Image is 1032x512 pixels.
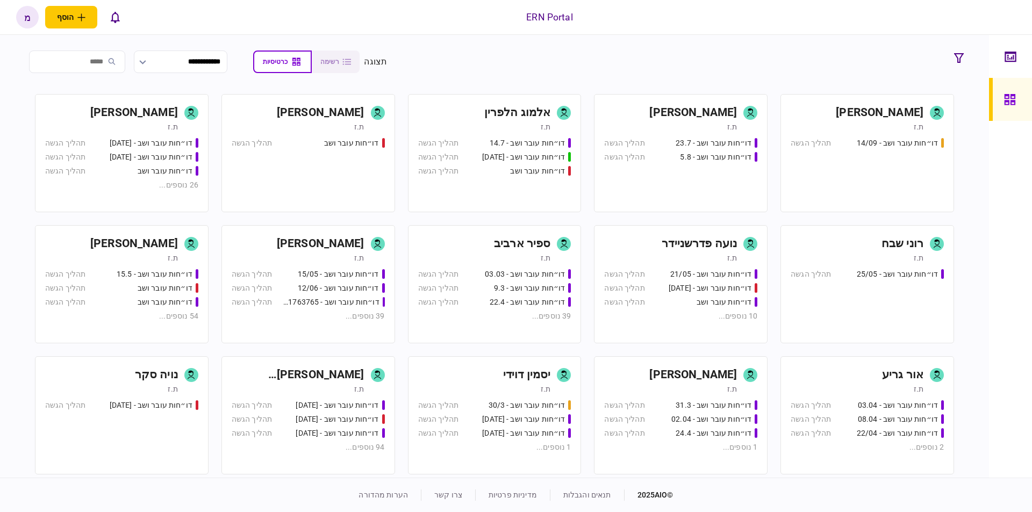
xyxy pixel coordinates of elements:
div: תהליך הגשה [45,165,85,177]
div: דו״חות עובר ושב - 03.03 [485,269,565,280]
div: דו״חות עובר ושב [510,165,565,177]
div: דו״חות עובר ושב - 12/06 [298,283,379,294]
button: פתח תפריט להוספת לקוח [45,6,97,28]
div: דו״חות עובר ושב - 21/05 [670,269,751,280]
div: תהליך הגשה [45,138,85,149]
span: כרטיסיות [263,58,288,66]
div: תהליך הגשה [791,414,831,425]
div: תהליך הגשה [418,283,458,294]
div: תהליך הגשה [604,400,644,411]
a: יסמין דוידית.זדו״חות עובר ושב - 30/3תהליך הגשהדו״חות עובר ושב - 31.08.25תהליך הגשהדו״חות עובר ושב... [408,356,582,474]
a: אלמוג הלפריןת.זדו״חות עובר ושב - 14.7תהליך הגשהדו״חות עובר ושב - 15.07.25תהליך הגשהדו״חות עובר וש... [408,94,582,212]
div: ת.ז [727,253,737,263]
a: [PERSON_NAME]ת.זדו״חות עובר ושב - 25.06.25תהליך הגשהדו״חות עובר ושב - 26.06.25תהליך הגשהדו״חות עו... [35,94,209,212]
div: דו״חות עובר ושב - 15.5 [117,269,192,280]
div: דו״חות עובר ושב - 24.4 [676,428,751,439]
div: תהליך הגשה [45,152,85,163]
div: ת.ז [727,384,737,394]
button: פתח רשימת התראות [104,6,126,28]
div: ת.ז [354,121,364,132]
div: ת.ז [541,121,550,132]
div: רוני שבח [881,235,923,253]
a: [PERSON_NAME]ת.זדו״חות עובר ושב - 15/05תהליך הגשהדו״חות עובר ושב - 12/06תהליך הגשהדו״חות עובר ושב... [221,225,395,343]
div: תהליך הגשה [232,269,272,280]
a: [PERSON_NAME]ת.זדו״חות עובר ושב - 14/09תהליך הגשה [780,94,954,212]
div: תהליך הגשה [418,297,458,308]
div: דו״חות עובר ושב - 22.4 [490,297,565,308]
div: דו״חות עובר ושב - 25.06.25 [110,138,192,149]
div: תהליך הגשה [604,152,644,163]
div: [PERSON_NAME] [PERSON_NAME] [244,366,364,384]
button: מ [16,6,39,28]
div: תהליך הגשה [45,297,85,308]
div: [PERSON_NAME] [836,104,923,121]
a: [PERSON_NAME]ת.זדו״חות עובר ושבתהליך הגשה [221,94,395,212]
div: ת.ז [914,121,923,132]
button: כרטיסיות [253,51,312,73]
div: דו״חות עובר ושב - 25/05 [857,269,938,280]
a: מדיניות פרטיות [489,491,537,499]
div: 10 נוספים ... [604,311,757,322]
div: תהליך הגשה [604,297,644,308]
div: אלמוג הלפרין [484,104,551,121]
a: צרו קשר [434,491,462,499]
div: תהליך הגשה [232,400,272,411]
div: 1 נוספים ... [418,442,571,453]
div: תהליך הגשה [604,283,644,294]
div: דו״חות עובר ושב - 31.08.25 [482,414,565,425]
div: [PERSON_NAME] [649,366,737,384]
a: ספיר ארביבת.זדו״חות עובר ושב - 03.03תהליך הגשהדו״חות עובר ושב - 9.3תהליך הגשהדו״חות עובר ושב - 22... [408,225,582,343]
div: דו״חות עובר ושב - 9.3 [494,283,565,294]
div: [PERSON_NAME] [649,104,737,121]
div: דו״חות עובר ושב - 14.7 [490,138,565,149]
div: ת.ז [168,121,177,132]
div: תהליך הגשה [232,297,272,308]
div: ת.ז [541,384,550,394]
a: נועה פדרשניידרת.זדו״חות עובר ושב - 21/05תהליך הגשהדו״חות עובר ושב - 03/06/25תהליך הגשהדו״חות עובר... [594,225,768,343]
div: אור גריע [882,366,923,384]
div: תהליך הגשה [45,400,85,411]
div: ספיר ארביב [494,235,550,253]
div: דו״חות עובר ושב - 08.04 [858,414,938,425]
div: תהליך הגשה [791,269,831,280]
div: דו״חות עובר ושב - 23.7 [676,138,751,149]
span: רשימה [320,58,339,66]
div: דו״חות עובר ושב - 19.3.25 [296,428,378,439]
a: הערות מהדורה [359,491,408,499]
div: ת.ז [168,253,177,263]
div: דו״חות עובר ושב - 511763765 18/06 [283,297,379,308]
a: נויה סקרת.זדו״חות עובר ושב - 19.03.2025תהליך הגשה [35,356,209,474]
div: דו״חות עובר ושב - 30/3 [489,400,565,411]
a: תנאים והגבלות [563,491,611,499]
div: תהליך הגשה [604,138,644,149]
div: תהליך הגשה [45,283,85,294]
div: דו״חות עובר ושב [138,297,192,308]
div: דו״חות עובר ושב - 14/09 [857,138,938,149]
div: תהליך הגשה [418,428,458,439]
div: דו״חות עובר ושב - 15.07.25 [482,152,565,163]
div: דו״חות עובר ושב [138,165,192,177]
div: נועה פדרשניידר [662,235,737,253]
div: ת.ז [354,253,364,263]
div: תהליך הגשה [791,428,831,439]
div: ת.ז [168,384,177,394]
div: תהליך הגשה [232,138,272,149]
div: תהליך הגשה [418,400,458,411]
div: דו״חות עובר ושב - 03.04 [858,400,938,411]
div: דו״חות עובר ושב - 5.8 [680,152,751,163]
div: ת.ז [914,253,923,263]
div: תהליך הגשה [604,269,644,280]
div: [PERSON_NAME] [90,104,178,121]
div: דו״חות עובר ושב - 31.3 [676,400,751,411]
div: תהליך הגשה [418,165,458,177]
div: 94 נוספים ... [232,442,385,453]
div: תהליך הגשה [418,269,458,280]
div: תהליך הגשה [791,400,831,411]
a: [PERSON_NAME] [PERSON_NAME]ת.זדו״חות עובר ושב - 19/03/2025תהליך הגשהדו״חות עובר ושב - 19.3.25תהלי... [221,356,395,474]
div: דו״חות עובר ושב [324,138,379,149]
div: דו״חות עובר ושב - 19.3.25 [296,414,378,425]
div: תהליך הגשה [45,269,85,280]
div: 54 נוספים ... [45,311,198,322]
a: [PERSON_NAME]ת.זדו״חות עובר ושב - 23.7תהליך הגשהדו״חות עובר ושב - 5.8תהליך הגשה [594,94,768,212]
div: [PERSON_NAME] [277,104,364,121]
